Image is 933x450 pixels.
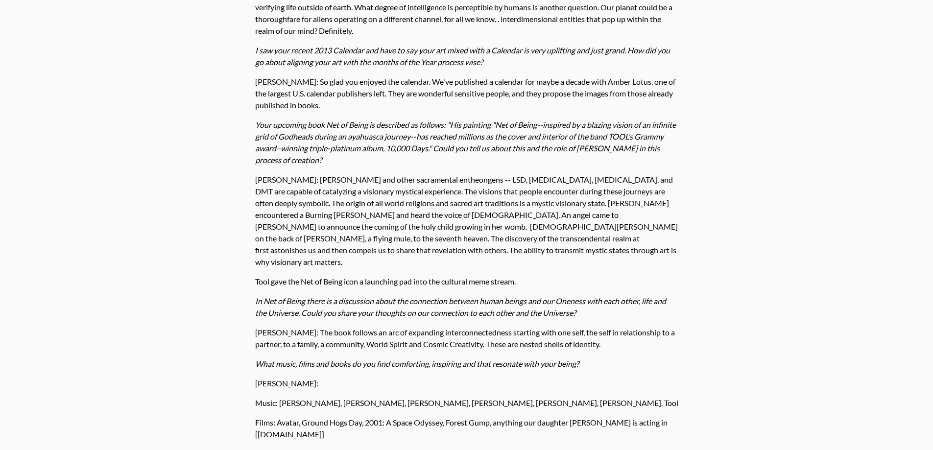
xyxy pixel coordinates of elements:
p: [PERSON_NAME]: The book follows an arc of expanding interconnectedness starting with one self, th... [255,323,678,354]
p: Tool gave the Net of Being icon a launching pad into the cultural meme stream. [255,272,678,291]
p: Films: Avatar, Ground Hogs Day, 2001: A Space Odyssey, Forest Gump, anything our daughter [PERSON... [255,413,678,444]
em: I saw your recent 2013 Calendar and have to say your art mixed with a Calendar is very uplifting ... [255,46,670,67]
p: [PERSON_NAME]: [PERSON_NAME] and other sacramental entheongens -- LSD, [MEDICAL_DATA], [MEDICAL_D... [255,170,678,272]
em: Your upcoming book Net of Being is described as follows: "His painting "Net of Being--inspired by... [255,120,676,165]
p: [PERSON_NAME]: So glad you enjoyed the calendar. We've published a calendar for maybe a decade wi... [255,72,678,115]
p: Music: [PERSON_NAME], [PERSON_NAME], [PERSON_NAME], [PERSON_NAME], [PERSON_NAME], [PERSON_NAME], ... [255,393,678,413]
p: [PERSON_NAME]: [255,374,678,393]
a: [DOMAIN_NAME] [258,429,322,439]
em: What music, films and books do you find comforting, inspiring and that resonate with your being? [255,359,579,368]
em: In Net of Being there is a discussion about the connection between human beings and our Oneness w... [255,296,666,317]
